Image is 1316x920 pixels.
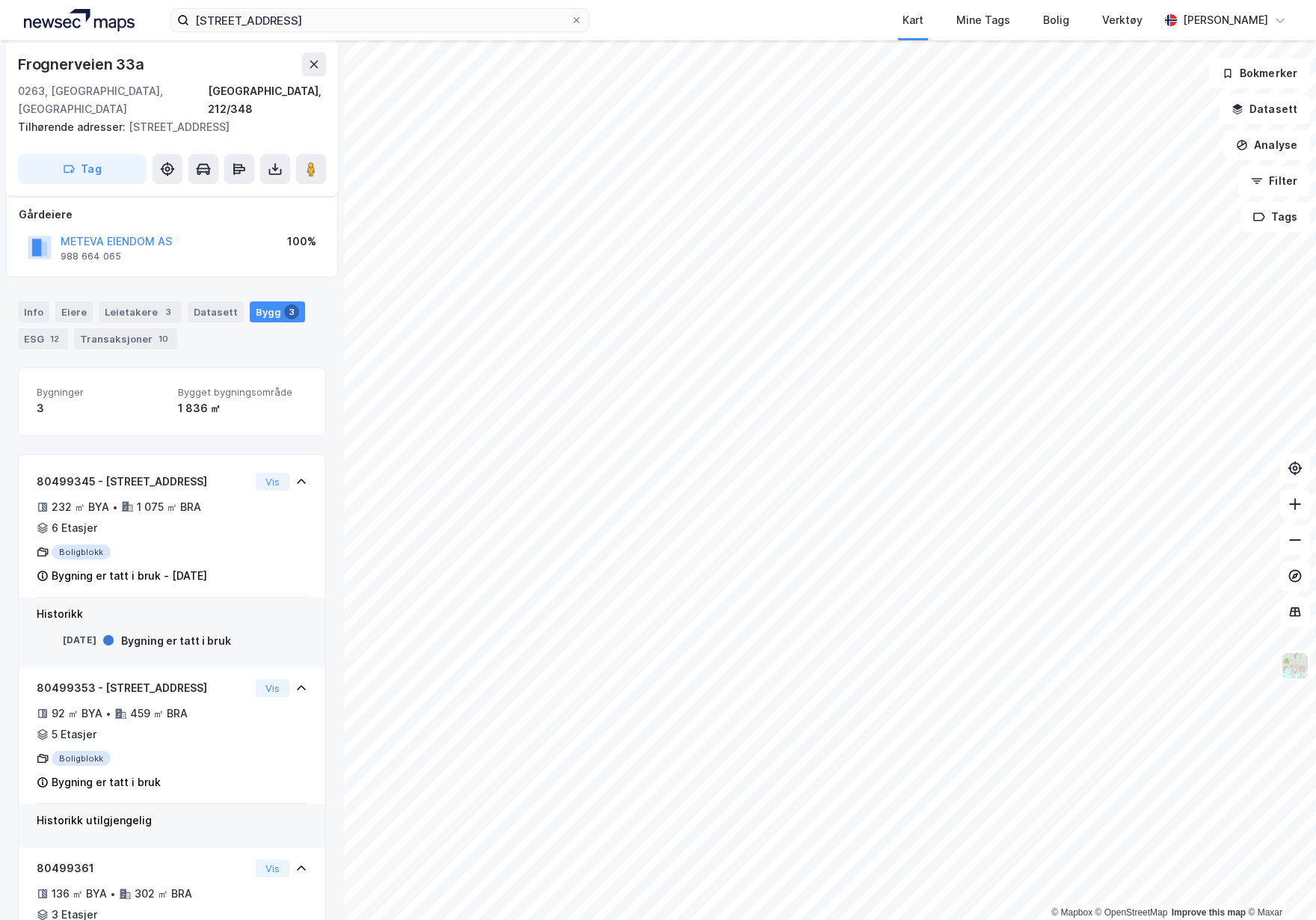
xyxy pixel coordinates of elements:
[189,9,571,31] input: Søk på adresse, matrikkel, gårdeiere, leietakere eller personer
[188,301,244,322] div: Datasett
[112,501,118,513] div: •
[256,473,289,491] button: Vis
[52,567,207,585] div: Bygning er tatt i bruk - [DATE]
[18,52,147,76] div: Frognerveien 33a
[208,82,326,118] div: [GEOGRAPHIC_DATA], 212/348
[903,11,923,29] div: Kart
[18,118,314,136] div: [STREET_ADDRESS]
[135,885,192,903] div: 302 ㎡ BRA
[256,679,289,697] button: Vis
[18,82,208,118] div: 0263, [GEOGRAPHIC_DATA], [GEOGRAPHIC_DATA]
[105,708,111,720] div: •
[1102,11,1143,29] div: Verktøy
[110,888,116,900] div: •
[956,11,1010,29] div: Mine Tags
[52,705,102,723] div: 92 ㎡ BYA
[121,632,231,650] div: Bygning er tatt i bruk
[1223,130,1310,160] button: Analyse
[1172,907,1246,918] a: Improve this map
[287,233,316,251] div: 100%
[37,473,250,491] div: 80499345 - [STREET_ADDRESS]
[1241,848,1316,920] iframe: Chat Widget
[52,726,96,743] div: 5 Etasjer
[37,399,166,417] div: 3
[74,328,177,349] div: Transaksjoner
[137,498,201,516] div: 1 075 ㎡ BRA
[250,301,305,322] div: Bygg
[19,206,325,224] div: Gårdeiere
[18,328,68,349] div: ESG
[1183,11,1268,29] div: [PERSON_NAME]
[1051,907,1092,918] a: Mapbox
[256,859,289,877] button: Vis
[37,859,250,877] div: 80499361
[178,386,307,399] span: Bygget bygningsområde
[24,9,135,31] img: logo.a4113a55bc3d86da70a041830d287a7e.svg
[37,679,250,697] div: 80499353 - [STREET_ADDRESS]
[37,386,166,399] span: Bygninger
[1240,202,1310,232] button: Tags
[18,301,49,322] div: Info
[161,304,176,319] div: 3
[99,301,182,322] div: Leietakere
[1219,94,1310,124] button: Datasett
[1281,651,1309,680] img: Z
[55,301,93,322] div: Eiere
[37,634,96,647] div: [DATE]
[284,304,299,319] div: 3
[130,705,188,723] div: 459 ㎡ BRA
[1043,11,1069,29] div: Bolig
[52,498,109,516] div: 232 ㎡ BYA
[61,251,121,263] div: 988 664 065
[1209,58,1310,88] button: Bokmerker
[1238,166,1310,196] button: Filter
[178,399,307,417] div: 1 836 ㎡
[47,331,62,346] div: 12
[18,154,147,184] button: Tag
[18,120,129,133] span: Tilhørende adresser:
[156,331,171,346] div: 10
[52,519,97,537] div: 6 Etasjer
[37,812,307,829] div: Historikk utilgjengelig
[1095,907,1168,918] a: OpenStreetMap
[52,773,161,791] div: Bygning er tatt i bruk
[52,885,107,903] div: 136 ㎡ BYA
[37,605,307,623] div: Historikk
